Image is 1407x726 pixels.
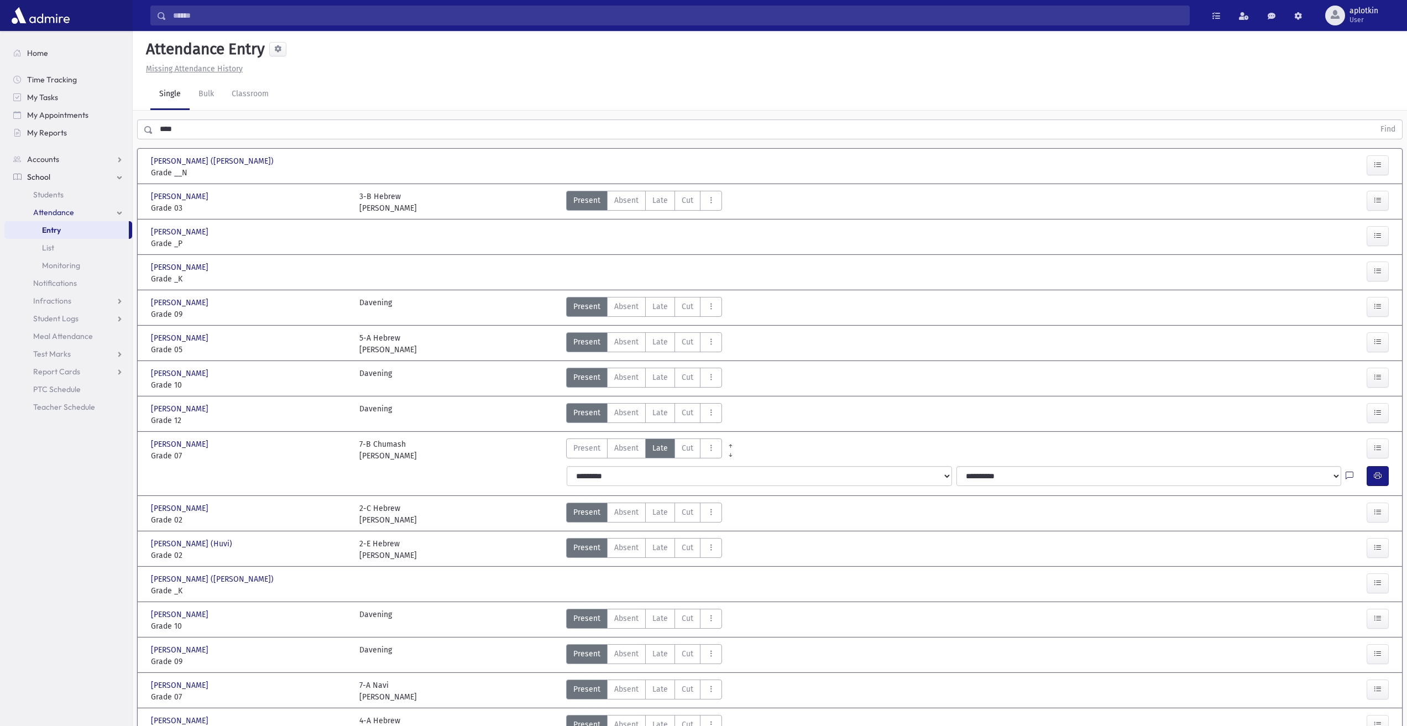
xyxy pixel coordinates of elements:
[573,336,600,348] span: Present
[151,680,211,691] span: [PERSON_NAME]
[4,106,132,124] a: My Appointments
[682,506,693,518] span: Cut
[652,301,668,312] span: Late
[614,407,639,419] span: Absent
[33,349,71,359] span: Test Marks
[33,296,71,306] span: Infractions
[150,79,190,110] a: Single
[33,402,95,412] span: Teacher Schedule
[4,44,132,62] a: Home
[151,573,276,585] span: [PERSON_NAME] ([PERSON_NAME])
[151,550,348,561] span: Grade 02
[42,225,61,235] span: Entry
[359,538,417,561] div: 2-E Hebrew [PERSON_NAME]
[151,191,211,202] span: [PERSON_NAME]
[682,301,693,312] span: Cut
[682,542,693,553] span: Cut
[223,79,278,110] a: Classroom
[151,238,348,249] span: Grade _P
[151,538,234,550] span: [PERSON_NAME] (Huvi)
[4,239,132,257] a: List
[566,332,722,356] div: AttTypes
[151,226,211,238] span: [PERSON_NAME]
[652,648,668,660] span: Late
[151,609,211,620] span: [PERSON_NAME]
[151,644,211,656] span: [PERSON_NAME]
[359,403,392,426] div: Davening
[27,92,58,102] span: My Tasks
[652,195,668,206] span: Late
[573,506,600,518] span: Present
[4,257,132,274] a: Monitoring
[573,442,600,454] span: Present
[4,186,132,203] a: Students
[42,243,54,253] span: List
[682,442,693,454] span: Cut
[4,71,132,88] a: Time Tracking
[359,368,392,391] div: Davening
[359,438,417,462] div: 7-B Chumash [PERSON_NAME]
[573,683,600,695] span: Present
[4,310,132,327] a: Student Logs
[614,506,639,518] span: Absent
[359,332,417,356] div: 5-A Hebrew [PERSON_NAME]
[652,506,668,518] span: Late
[33,278,77,288] span: Notifications
[682,407,693,419] span: Cut
[682,336,693,348] span: Cut
[4,345,132,363] a: Test Marks
[33,314,79,323] span: Student Logs
[682,683,693,695] span: Cut
[359,191,417,214] div: 3-B Hebrew [PERSON_NAME]
[4,203,132,221] a: Attendance
[573,613,600,624] span: Present
[652,613,668,624] span: Late
[573,542,600,553] span: Present
[614,683,639,695] span: Absent
[146,64,243,74] u: Missing Attendance History
[151,155,276,167] span: [PERSON_NAME] ([PERSON_NAME])
[27,128,67,138] span: My Reports
[27,48,48,58] span: Home
[33,207,74,217] span: Attendance
[151,503,211,514] span: [PERSON_NAME]
[1374,120,1402,139] button: Find
[359,503,417,526] div: 2-C Hebrew [PERSON_NAME]
[4,88,132,106] a: My Tasks
[682,648,693,660] span: Cut
[190,79,223,110] a: Bulk
[614,613,639,624] span: Absent
[142,64,243,74] a: Missing Attendance History
[151,620,348,632] span: Grade 10
[27,172,50,182] span: School
[573,372,600,383] span: Present
[151,332,211,344] span: [PERSON_NAME]
[151,309,348,320] span: Grade 09
[359,644,392,667] div: Davening
[4,327,132,345] a: Meal Attendance
[652,407,668,419] span: Late
[151,415,348,426] span: Grade 12
[566,680,722,703] div: AttTypes
[33,384,81,394] span: PTC Schedule
[682,372,693,383] span: Cut
[614,648,639,660] span: Absent
[27,154,59,164] span: Accounts
[4,221,129,239] a: Entry
[142,40,265,59] h5: Attendance Entry
[151,273,348,285] span: Grade _K
[566,538,722,561] div: AttTypes
[4,380,132,398] a: PTC Schedule
[33,331,93,341] span: Meal Attendance
[151,585,348,597] span: Grade _K
[27,110,88,120] span: My Appointments
[151,202,348,214] span: Grade 03
[4,168,132,186] a: School
[151,344,348,356] span: Grade 05
[652,542,668,553] span: Late
[359,297,392,320] div: Davening
[566,368,722,391] div: AttTypes
[566,609,722,632] div: AttTypes
[4,274,132,292] a: Notifications
[566,503,722,526] div: AttTypes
